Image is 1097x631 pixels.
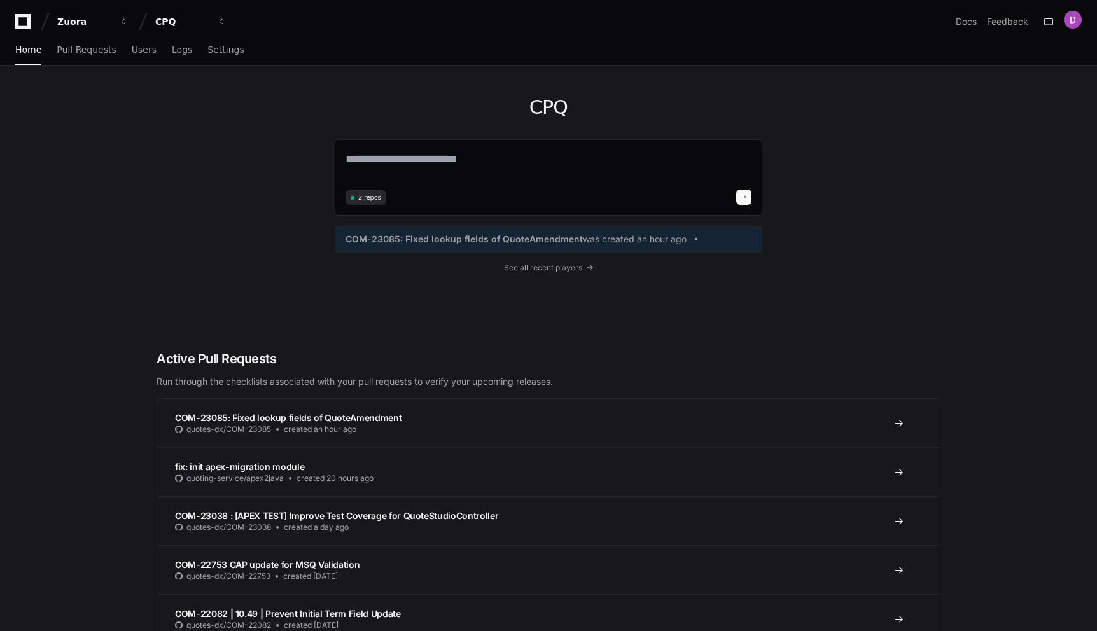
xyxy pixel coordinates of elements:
span: quoting-service/apex2java [186,473,284,483]
span: quotes-dx/COM-23085 [186,424,271,434]
a: Users [132,36,157,65]
span: Logs [172,46,192,53]
a: COM-23085: Fixed lookup fields of QuoteAmendmentwas created an hour ago [346,233,751,246]
span: quotes-dx/COM-22082 [186,620,271,630]
button: Feedback [987,15,1028,28]
a: Docs [956,15,977,28]
a: COM-23085: Fixed lookup fields of QuoteAmendmentquotes-dx/COM-23085created an hour ago [157,399,940,447]
span: Pull Requests [57,46,116,53]
span: fix: init apex-migration module [175,461,304,472]
h1: CPQ [335,96,762,119]
p: Run through the checklists associated with your pull requests to verify your upcoming releases. [157,375,940,388]
div: Zuora [57,15,112,28]
span: Home [15,46,41,53]
button: Zuora [52,10,134,33]
span: Settings [207,46,244,53]
a: COM-23038 : [APEX TEST] Improve Test Coverage for QuoteStudioControllerquotes-dx/COM-23038created... [157,496,940,545]
span: created a day ago [284,522,349,532]
span: COM-22082 | 10.49 | Prevent Initial Term Field Update [175,608,400,619]
span: quotes-dx/COM-23038 [186,522,271,532]
span: was created an hour ago [583,233,687,246]
a: fix: init apex-migration modulequoting-service/apex2javacreated 20 hours ago [157,447,940,496]
a: Pull Requests [57,36,116,65]
span: created an hour ago [284,424,356,434]
span: COM-23085: Fixed lookup fields of QuoteAmendment [175,412,402,423]
span: See all recent players [504,263,582,273]
button: CPQ [150,10,232,33]
span: COM-22753 CAP update for MSQ Validation [175,559,360,570]
span: Pylon [127,45,154,54]
a: Settings [207,36,244,65]
img: ACg8ocL7nd7lGmBDw2GKD8J1trBMw4W4bEZjcuWgbWGiGkvT76sSCQ=s96-c [1064,11,1082,29]
a: Logs [172,36,192,65]
a: See all recent players [335,263,762,273]
span: created [DATE] [284,620,339,630]
span: 2 repos [358,193,381,202]
h2: Active Pull Requests [157,350,940,368]
div: CPQ [155,15,210,28]
span: Users [132,46,157,53]
span: created 20 hours ago [297,473,374,483]
a: Powered byPylon [90,44,154,54]
a: COM-22753 CAP update for MSQ Validationquotes-dx/COM-22753created [DATE] [157,545,940,594]
span: COM-23085: Fixed lookup fields of QuoteAmendment [346,233,583,246]
a: Home [15,36,41,65]
span: COM-23038 : [APEX TEST] Improve Test Coverage for QuoteStudioController [175,510,498,521]
span: created [DATE] [283,571,338,581]
span: quotes-dx/COM-22753 [186,571,270,581]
